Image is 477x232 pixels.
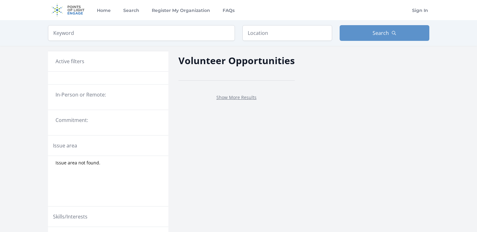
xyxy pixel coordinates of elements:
h2: Volunteer Opportunities [178,53,295,68]
span: Issue area not found. [56,160,100,166]
span: Search [373,29,389,37]
legend: Commitment: [56,116,161,124]
legend: In-Person or Remote: [56,91,161,98]
input: Keyword [48,25,235,41]
legend: Skills/Interests [53,213,87,220]
input: Location [242,25,332,41]
button: Search [340,25,429,41]
h3: Active filters [56,58,84,65]
legend: Issue area [53,142,77,149]
a: Show More Results [216,94,257,100]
